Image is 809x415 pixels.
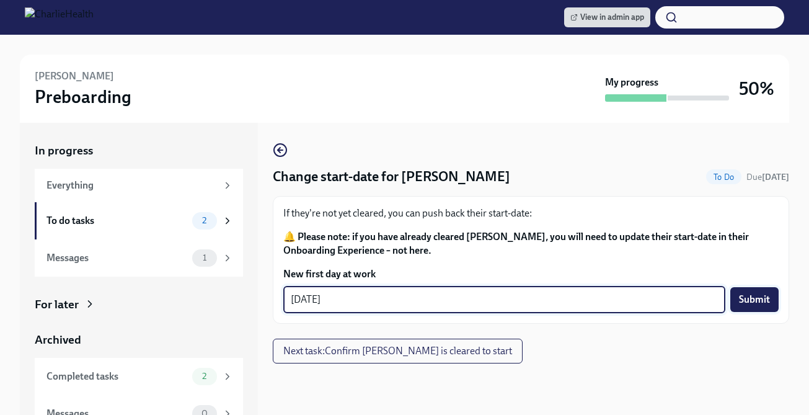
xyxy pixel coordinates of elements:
[739,293,770,306] span: Submit
[739,78,774,100] h3: 50%
[195,372,214,381] span: 2
[35,202,243,239] a: To do tasks2
[283,231,749,256] strong: 🔔 Please note: if you have already cleared [PERSON_NAME], you will need to update their start-dat...
[195,216,214,225] span: 2
[283,345,512,357] span: Next task : Confirm [PERSON_NAME] is cleared to start
[283,207,779,220] p: If they're not yet cleared, you can push back their start-date:
[291,292,718,307] textarea: [DATE]
[564,7,650,27] a: View in admin app
[35,239,243,277] a: Messages1
[195,253,214,262] span: 1
[46,179,217,192] div: Everything
[46,251,187,265] div: Messages
[25,7,94,27] img: CharlieHealth
[35,86,131,108] h3: Preboarding
[746,171,789,183] span: August 25th, 2025 08:00
[46,370,187,383] div: Completed tasks
[35,69,114,83] h6: [PERSON_NAME]
[730,287,779,312] button: Submit
[283,267,779,281] label: New first day at work
[273,339,523,364] button: Next task:Confirm [PERSON_NAME] is cleared to start
[570,11,644,24] span: View in admin app
[35,169,243,202] a: Everything
[273,167,510,186] h4: Change start-date for [PERSON_NAME]
[35,297,243,313] a: For later
[706,172,741,182] span: To Do
[35,332,243,348] a: Archived
[35,143,243,159] a: In progress
[605,76,658,89] strong: My progress
[35,358,243,395] a: Completed tasks2
[746,172,789,182] span: Due
[35,297,79,313] div: For later
[46,214,187,228] div: To do tasks
[762,172,789,182] strong: [DATE]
